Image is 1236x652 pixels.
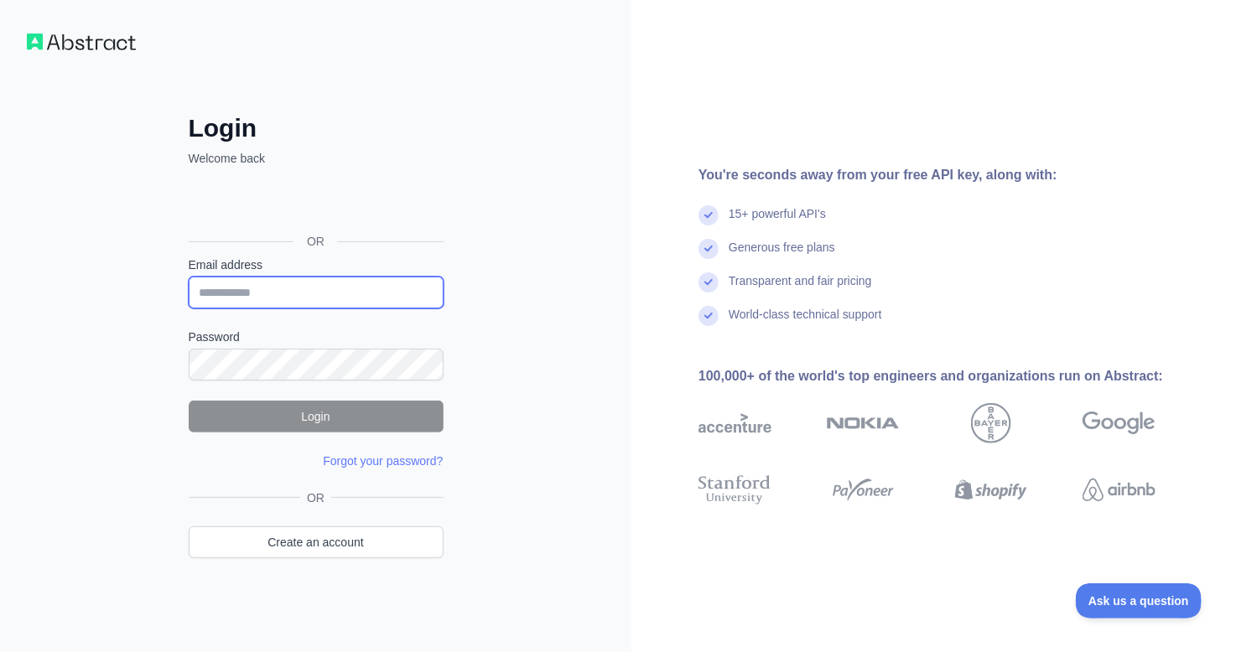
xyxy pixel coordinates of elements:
[27,34,136,50] img: Workflow
[189,329,444,345] label: Password
[1076,583,1202,618] iframe: Toggle Customer Support
[698,472,771,508] img: stanford university
[323,454,443,468] a: Forgot your password?
[729,205,826,239] div: 15+ powerful API's
[698,165,1209,185] div: You're seconds away from your free API key, along with:
[698,366,1209,386] div: 100,000+ of the world's top engineers and organizations run on Abstract:
[1083,472,1156,508] img: airbnb
[698,306,719,326] img: check mark
[189,526,444,558] a: Create an account
[729,306,882,339] div: World-class technical support
[827,472,900,508] img: payoneer
[1083,403,1156,443] img: google
[189,150,444,167] p: Welcome back
[698,272,719,292] img: check mark
[955,472,1028,508] img: shopify
[189,401,444,432] button: Login
[189,256,444,273] label: Email address
[729,239,835,272] div: Generous free plans
[698,239,719,259] img: check mark
[827,403,900,443] img: nokia
[971,403,1011,443] img: bayer
[189,113,444,143] h2: Login
[180,185,449,222] iframe: Sign in with Google Button
[698,205,719,225] img: check mark
[293,233,338,250] span: OR
[698,403,771,443] img: accenture
[300,489,331,506] span: OR
[729,272,872,306] div: Transparent and fair pricing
